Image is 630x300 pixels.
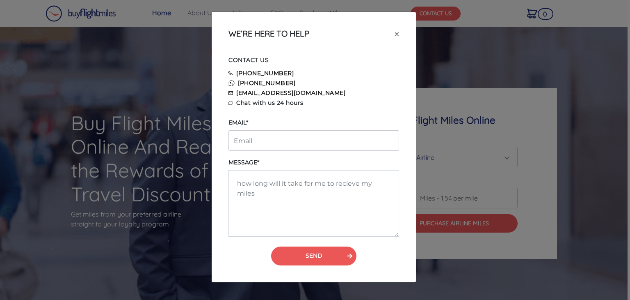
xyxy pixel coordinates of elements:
[238,79,295,87] a: [PHONE_NUMBER]
[228,56,269,64] span: CONTACT US
[228,101,233,105] img: message icon
[395,28,399,40] span: ×
[236,89,345,97] a: [EMAIL_ADDRESS][DOMAIN_NAME]
[228,29,309,39] h5: WE’RE HERE TO HELP
[228,118,248,127] label: EMAIL*
[236,69,294,77] a: [PHONE_NUMBER]
[228,91,233,95] img: email icon
[228,158,259,167] label: MESSAGE*
[271,247,356,265] button: SEND
[228,80,235,86] img: whatsapp icon
[228,71,233,76] img: phone icon
[388,22,406,45] button: Close
[236,99,304,106] span: Chat with us 24 hours
[228,130,399,151] input: Email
